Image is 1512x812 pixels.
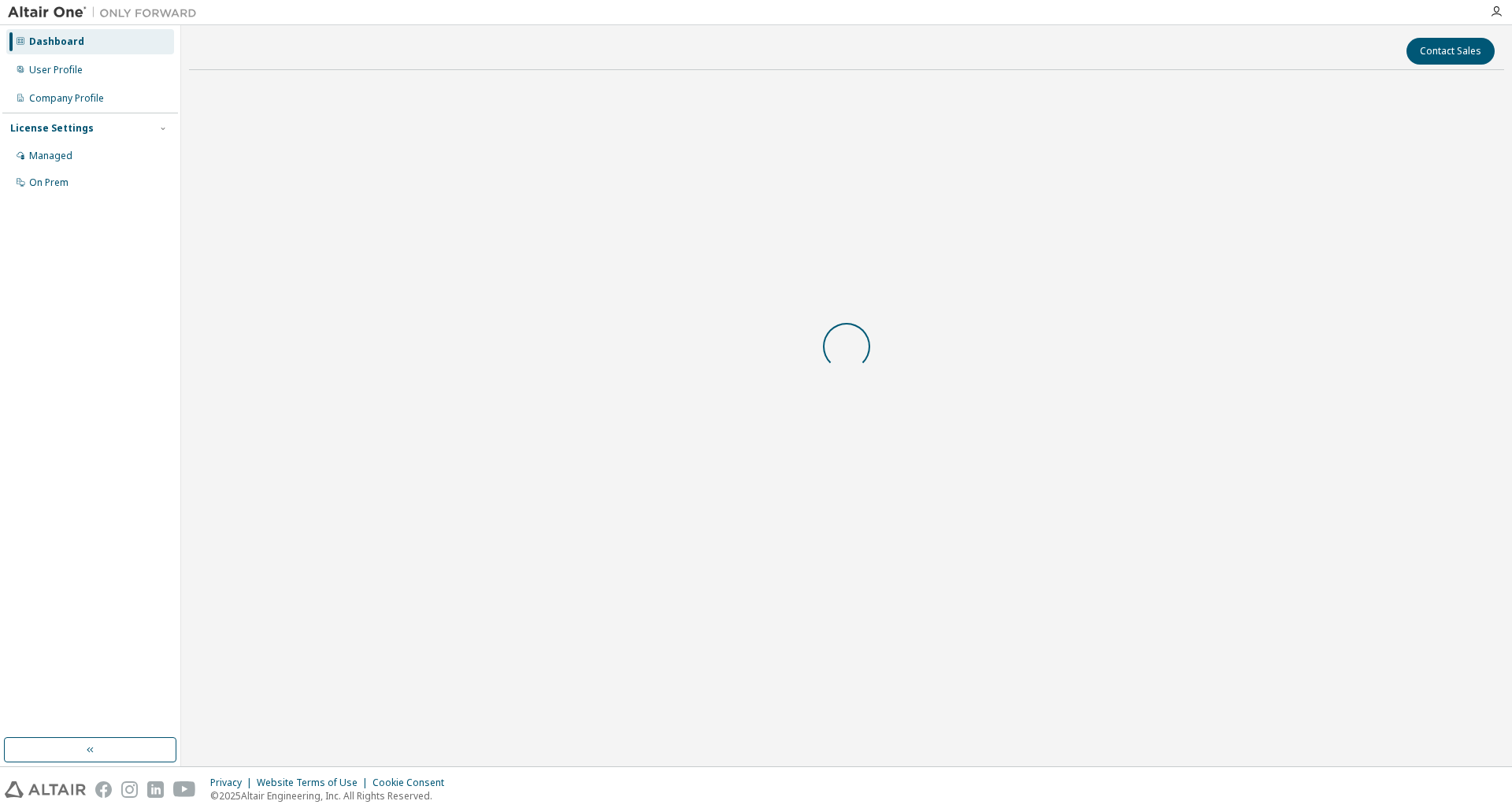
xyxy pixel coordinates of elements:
p: © 2025 Altair Engineering, Inc. All Rights Reserved. [210,789,454,803]
div: Managed [29,150,72,162]
img: instagram.svg [121,781,138,798]
button: Contact Sales [1406,38,1495,65]
div: License Settings [10,122,94,135]
img: linkedin.svg [147,781,164,798]
div: User Profile [29,64,83,76]
div: Cookie Consent [372,777,454,789]
img: youtube.svg [173,781,196,798]
div: Website Terms of Use [257,777,372,789]
div: Company Profile [29,92,104,105]
img: facebook.svg [95,781,112,798]
img: altair_logo.svg [5,781,86,798]
img: Altair One [8,5,205,20]
div: Privacy [210,777,257,789]
div: Dashboard [29,35,84,48]
div: On Prem [29,176,69,189]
